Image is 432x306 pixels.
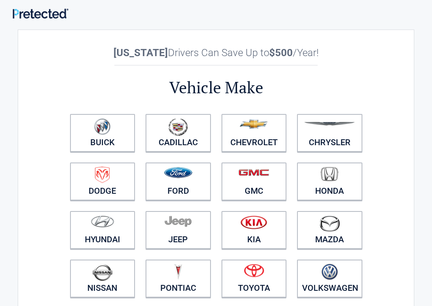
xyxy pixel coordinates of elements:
a: Jeep [146,211,211,249]
img: kia [240,215,267,229]
img: Main Logo [13,8,68,19]
a: Ford [146,162,211,200]
a: Pontiac [146,260,211,298]
img: gmc [238,169,269,176]
a: Nissan [70,260,135,298]
a: Volkswagen [297,260,362,298]
img: toyota [244,264,264,277]
img: ford [164,167,192,178]
img: cadillac [168,118,188,136]
b: [US_STATE] [113,47,168,59]
img: mazda [319,215,340,232]
a: GMC [221,162,287,200]
img: hyundai [91,215,114,227]
img: dodge [95,167,110,183]
a: Cadillac [146,114,211,152]
a: Chrysler [297,114,362,152]
img: nissan [92,264,113,281]
img: buick [94,118,111,135]
a: Honda [297,162,362,200]
a: Toyota [221,260,287,298]
a: Buick [70,114,135,152]
h2: Drivers Can Save Up to /Year [65,47,367,59]
img: volkswagen [321,264,338,280]
img: chrysler [304,122,355,126]
img: jeep [165,215,192,227]
a: Hyundai [70,211,135,249]
img: honda [321,167,338,181]
a: Mazda [297,211,362,249]
a: Chevrolet [221,114,287,152]
a: Kia [221,211,287,249]
a: Dodge [70,162,135,200]
img: pontiac [174,264,182,280]
b: $500 [269,47,293,59]
h2: Vehicle Make [65,77,367,98]
img: chevrolet [240,119,268,129]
